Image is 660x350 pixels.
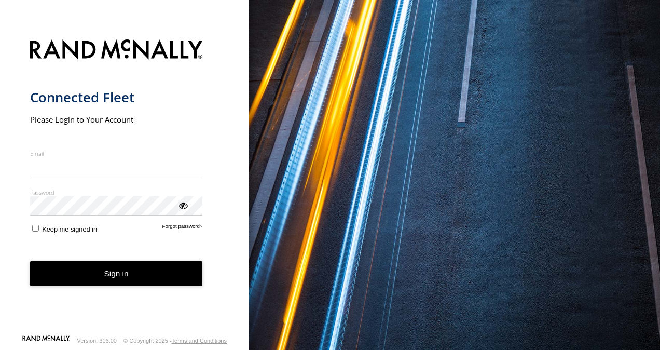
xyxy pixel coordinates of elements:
[177,200,188,210] div: ViewPassword
[42,225,97,233] span: Keep me signed in
[162,223,203,233] a: Forgot password?
[30,150,203,157] label: Email
[123,338,227,344] div: © Copyright 2025 -
[172,338,227,344] a: Terms and Conditions
[30,33,219,334] form: main
[32,225,39,232] input: Keep me signed in
[30,114,203,125] h2: Please Login to Your Account
[77,338,117,344] div: Version: 306.00
[22,335,70,346] a: Visit our Website
[30,37,203,64] img: Rand McNally
[30,261,203,287] button: Sign in
[30,189,203,196] label: Password
[30,89,203,106] h1: Connected Fleet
